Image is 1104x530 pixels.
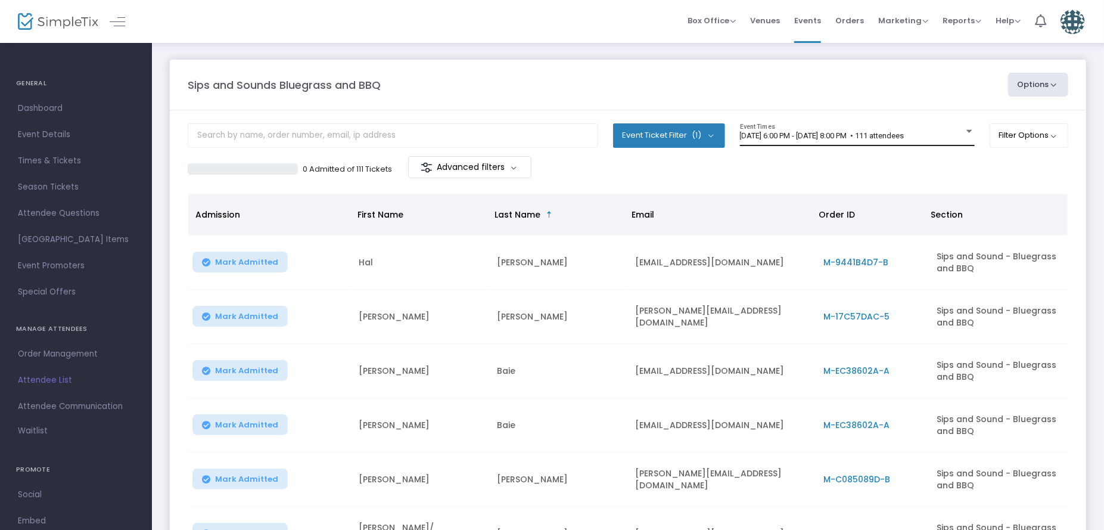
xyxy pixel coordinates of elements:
td: Baie [490,344,628,398]
span: Attendee Communication [18,399,134,414]
td: [PERSON_NAME] [352,290,490,344]
button: Filter Options [990,123,1069,147]
h4: GENERAL [16,72,136,95]
button: Event Ticket Filter(1) [613,123,725,147]
span: M-EC38602A-A [823,365,890,377]
span: Special Offers [18,284,134,300]
button: Mark Admitted [192,306,288,327]
h4: PROMOTE [16,458,136,482]
span: M-17C57DAC-5 [823,311,890,323]
span: Embed [18,513,134,529]
span: [DATE] 6:00 PM - [DATE] 8:00 PM • 111 attendees [740,131,904,140]
span: M-9441B4D7-B [823,256,888,268]
td: [EMAIL_ADDRESS][DOMAIN_NAME] [628,235,816,290]
button: Mark Admitted [192,360,288,381]
span: Admission [195,209,240,221]
span: Mark Admitted [215,475,278,484]
span: Box Office [688,15,736,26]
span: First Name [357,209,403,221]
button: Mark Admitted [192,414,288,435]
td: Sips and Sound - Bluegrass and BBQ [929,344,1068,398]
td: Baie [490,398,628,452]
td: Sips and Sound - Bluegrass and BBQ [929,235,1068,290]
span: [GEOGRAPHIC_DATA] Items [18,232,134,247]
td: [EMAIL_ADDRESS][DOMAIN_NAME] [628,344,816,398]
span: Sortable [545,210,554,219]
p: 0 Admitted of 111 Tickets [303,163,392,175]
span: Mark Admitted [215,420,278,430]
span: Attendee Questions [18,206,134,221]
m-panel-title: Sips and Sounds Bluegrass and BBQ [188,77,381,93]
span: Mark Admitted [215,258,278,267]
td: [PERSON_NAME] [352,344,490,398]
td: Sips and Sound - Bluegrass and BBQ [929,452,1068,507]
button: Mark Admitted [192,469,288,489]
td: [PERSON_NAME][EMAIL_ADDRESS][DOMAIN_NAME] [628,452,816,507]
td: [PERSON_NAME] [352,398,490,452]
span: Venues [750,5,780,36]
td: [PERSON_NAME] [490,452,628,507]
span: Event Promoters [18,258,134,274]
td: Sips and Sound - Bluegrass and BBQ [929,290,1068,344]
span: Waitlist [18,425,48,437]
td: Hal [352,235,490,290]
span: Email [632,209,654,221]
span: Section [931,209,963,221]
span: Social [18,487,134,503]
button: Mark Admitted [192,252,288,272]
td: Sips and Sound - Bluegrass and BBQ [929,398,1068,452]
span: Last Name [495,209,540,221]
span: Season Tickets [18,179,134,195]
span: Times & Tickets [18,153,134,169]
h4: MANAGE ATTENDEES [16,317,136,341]
td: [PERSON_NAME] [490,235,628,290]
span: Attendee List [18,373,134,388]
span: M-C085089D-B [823,473,890,485]
span: Events [794,5,821,36]
span: Mark Admitted [215,366,278,376]
span: Reports [943,15,981,26]
span: Dashboard [18,101,134,116]
m-button: Advanced filters [408,156,531,178]
span: Help [996,15,1021,26]
img: filter [421,162,433,173]
span: Event Details [18,127,134,142]
button: Options [1008,73,1069,97]
span: Marketing [878,15,928,26]
span: (1) [692,131,701,140]
span: Order Management [18,346,134,362]
span: Orders [835,5,864,36]
td: [PERSON_NAME] [490,290,628,344]
td: [PERSON_NAME] [352,452,490,507]
span: Mark Admitted [215,312,278,321]
span: M-EC38602A-A [823,419,890,431]
td: [EMAIL_ADDRESS][DOMAIN_NAME] [628,398,816,452]
span: Order ID [819,209,855,221]
input: Search by name, order number, email, ip address [188,123,598,148]
td: [PERSON_NAME][EMAIL_ADDRESS][DOMAIN_NAME] [628,290,816,344]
